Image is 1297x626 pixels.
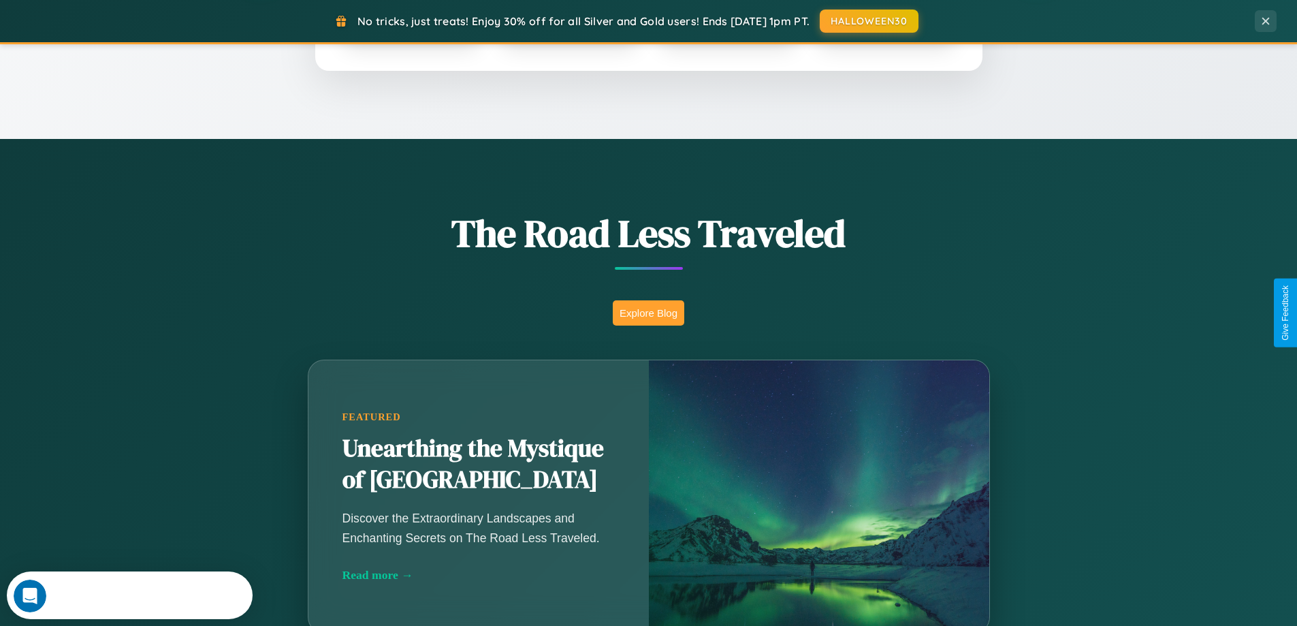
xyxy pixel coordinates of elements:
iframe: Intercom live chat [14,580,46,612]
div: Read more → [342,568,615,582]
iframe: Intercom live chat discovery launcher [7,572,253,619]
div: Featured [342,411,615,423]
h1: The Road Less Traveled [240,207,1057,260]
p: Discover the Extraordinary Landscapes and Enchanting Secrets on The Road Less Traveled. [342,509,615,547]
button: HALLOWEEN30 [820,10,918,33]
div: Give Feedback [1281,285,1290,341]
span: No tricks, just treats! Enjoy 30% off for all Silver and Gold users! Ends [DATE] 1pm PT. [357,14,810,28]
button: Explore Blog [613,300,684,326]
h2: Unearthing the Mystique of [GEOGRAPHIC_DATA] [342,433,615,496]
